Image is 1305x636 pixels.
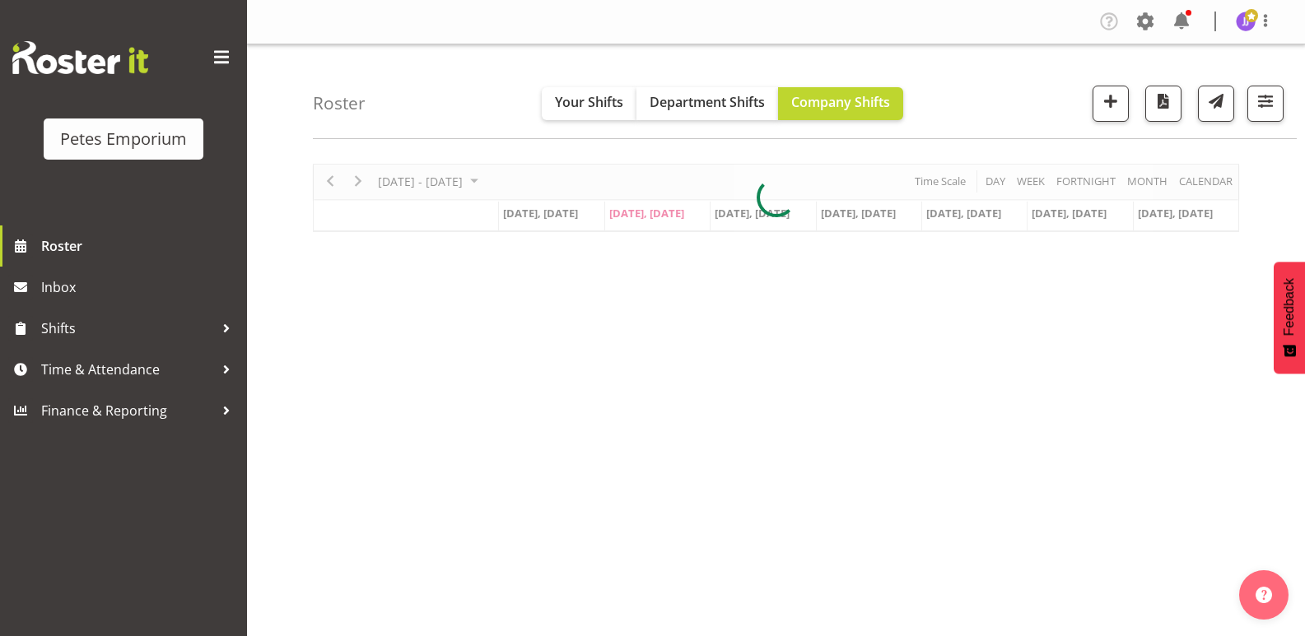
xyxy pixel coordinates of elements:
span: Inbox [41,275,239,299]
span: Finance & Reporting [41,398,214,423]
div: Petes Emporium [60,127,187,151]
h4: Roster [313,94,366,113]
span: Company Shifts [791,93,890,111]
button: Feedback - Show survey [1274,262,1305,374]
button: Filter Shifts [1247,86,1284,122]
button: Your Shifts [542,87,636,120]
button: Company Shifts [778,87,903,120]
button: Send a list of all shifts for the selected filtered period to all rostered employees. [1198,86,1234,122]
span: Department Shifts [650,93,765,111]
span: Time & Attendance [41,357,214,382]
img: janelle-jonkers702.jpg [1236,12,1256,31]
button: Department Shifts [636,87,778,120]
button: Add a new shift [1093,86,1129,122]
span: Roster [41,234,239,258]
button: Download a PDF of the roster according to the set date range. [1145,86,1181,122]
span: Feedback [1282,278,1297,336]
span: Your Shifts [555,93,623,111]
span: Shifts [41,316,214,341]
img: help-xxl-2.png [1256,587,1272,603]
img: Rosterit website logo [12,41,148,74]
